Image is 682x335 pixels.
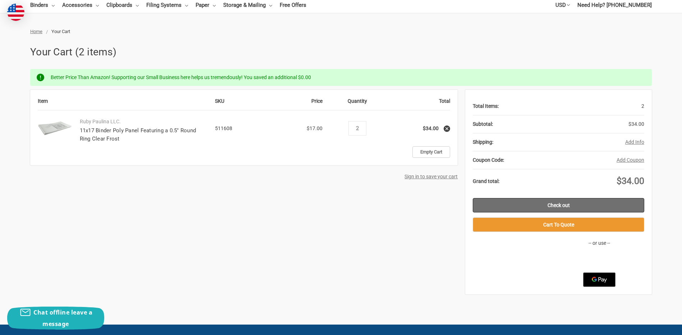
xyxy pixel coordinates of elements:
strong: Grand total: [473,178,499,184]
th: SKU [215,97,265,110]
button: Cart To Quote [473,217,644,232]
strong: $34.00 [423,125,439,131]
span: $17.00 [307,125,322,131]
button: Google Pay [583,272,615,287]
img: 11x17 Binder Poly Panel Featuring a 0.5" Round Ring Clear Frost [38,111,72,146]
strong: Total Items: [473,103,499,109]
a: Home [30,29,42,34]
th: Item [38,97,215,110]
span: Your Cart [51,29,70,34]
button: Add Coupon [617,156,644,164]
span: $34.00 [617,176,644,186]
p: Ruby Paulina LLC. [80,118,208,125]
iframe: PayPal-paypal [572,254,626,269]
strong: Shipping: [473,139,493,145]
th: Quantity [326,97,388,110]
span: Better Price Than Amazon! Supporting our Small Business here helps us tremendously! You saved an ... [51,74,311,80]
a: Empty Cart [412,146,450,158]
th: Price [265,97,326,110]
a: Sign in to save your cart [404,174,458,179]
span: Chat offline leave a message [33,308,92,328]
h1: Your Cart (2 items) [30,45,652,60]
span: 511608 [215,125,232,131]
strong: Subtotal: [473,121,493,127]
span: $34.00 [628,121,644,127]
a: 11x17 Binder Poly Panel Featuring a 0.5" Round Ring Clear Frost [80,127,196,142]
th: Total [388,97,450,110]
a: Check out [473,198,644,212]
button: Chat offline leave a message [7,307,104,330]
button: Add Info [625,138,644,146]
p: -- or use -- [554,239,644,247]
img: duty and tax information for United States [7,4,24,21]
div: 2 [499,97,644,115]
strong: Coupon Code: [473,157,504,163]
